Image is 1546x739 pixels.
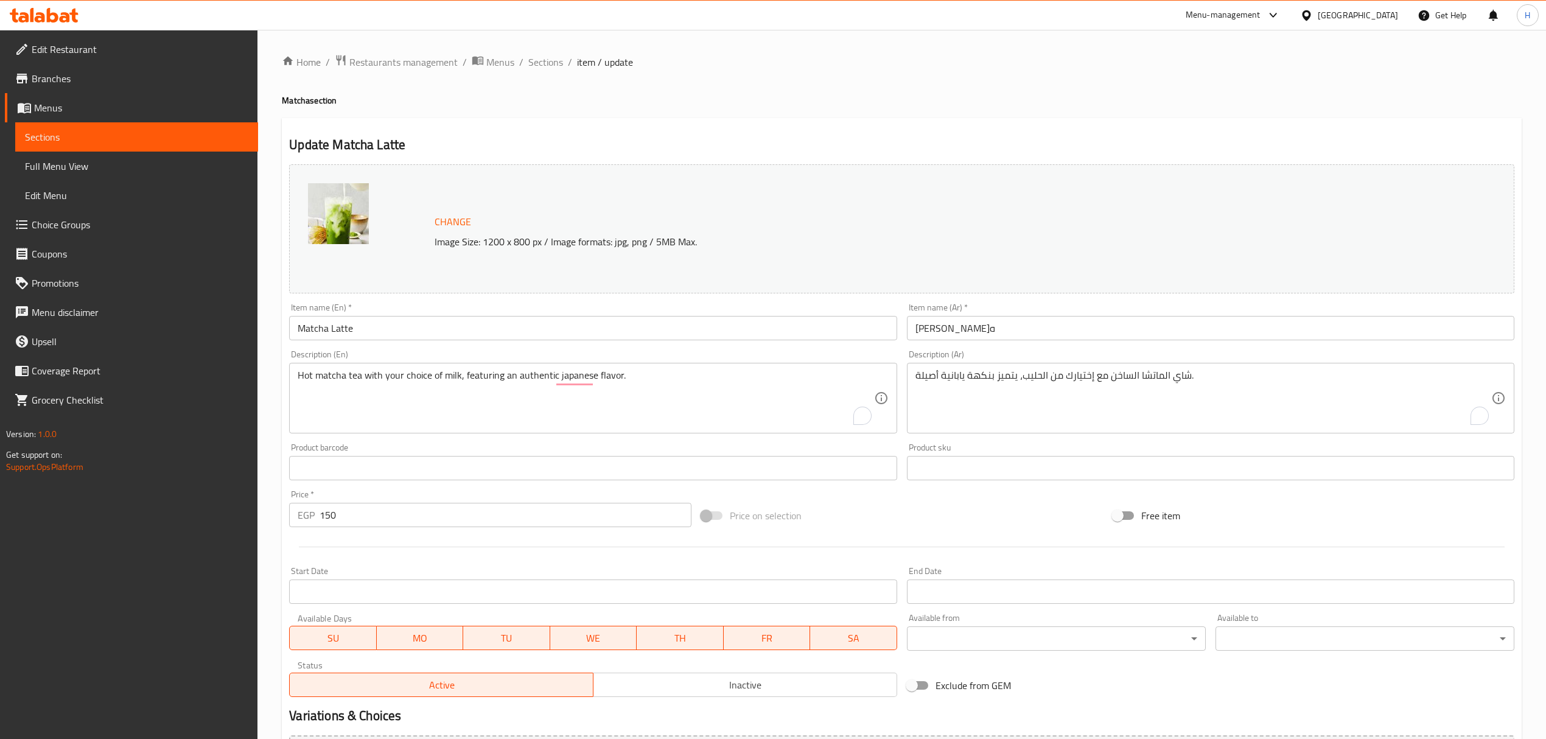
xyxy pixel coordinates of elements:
[810,626,897,650] button: SA
[815,629,892,647] span: SA
[5,268,258,298] a: Promotions
[25,188,248,203] span: Edit Menu
[907,456,1514,480] input: Please enter product sku
[915,369,1491,427] textarea: To enrich screen reader interactions, please activate Accessibility in Grammarly extension settings
[32,363,248,378] span: Coverage Report
[1318,9,1398,22] div: [GEOGRAPHIC_DATA]
[1186,8,1261,23] div: Menu-management
[5,356,258,385] a: Coverage Report
[32,276,248,290] span: Promotions
[577,55,633,69] span: item / update
[289,707,1514,725] h2: Variations & Choices
[308,183,369,244] img: Matcha_Latte638877391944544936.jpg
[550,626,637,650] button: WE
[320,503,691,527] input: Please enter price
[326,55,330,69] li: /
[593,673,897,697] button: Inactive
[289,626,376,650] button: SU
[519,55,523,69] li: /
[298,369,873,427] textarea: To enrich screen reader interactions, please activate Accessibility in Grammarly extension settings
[289,316,897,340] input: Enter name En
[5,64,258,93] a: Branches
[463,55,467,69] li: /
[32,217,248,232] span: Choice Groups
[15,122,258,152] a: Sections
[32,334,248,349] span: Upsell
[282,54,1522,70] nav: breadcrumb
[907,316,1514,340] input: Enter name Ar
[349,55,458,69] span: Restaurants management
[15,152,258,181] a: Full Menu View
[5,239,258,268] a: Coupons
[32,247,248,261] span: Coupons
[1215,626,1514,651] div: ​
[5,327,258,356] a: Upsell
[5,35,258,64] a: Edit Restaurant
[6,447,62,463] span: Get support on:
[724,626,811,650] button: FR
[295,676,589,694] span: Active
[5,93,258,122] a: Menus
[38,426,57,442] span: 1.0.0
[382,629,459,647] span: MO
[730,508,802,523] span: Price on selection
[282,55,321,69] a: Home
[32,42,248,57] span: Edit Restaurant
[907,626,1206,651] div: ​
[6,459,83,475] a: Support.OpsPlatform
[289,136,1514,154] h2: Update Matcha Latte
[435,213,471,231] span: Change
[729,629,806,647] span: FR
[377,626,464,650] button: MO
[472,54,514,70] a: Menus
[282,94,1522,107] h4: Matcha section
[5,210,258,239] a: Choice Groups
[25,130,248,144] span: Sections
[289,456,897,480] input: Please enter product barcode
[5,385,258,415] a: Grocery Checklist
[468,629,545,647] span: TU
[34,100,248,115] span: Menus
[430,209,476,234] button: Change
[936,678,1011,693] span: Exclude from GEM
[289,673,593,697] button: Active
[642,629,719,647] span: TH
[637,626,724,650] button: TH
[32,305,248,320] span: Menu disclaimer
[32,393,248,407] span: Grocery Checklist
[1525,9,1530,22] span: H
[15,181,258,210] a: Edit Menu
[32,71,248,86] span: Branches
[1141,508,1180,523] span: Free item
[335,54,458,70] a: Restaurants management
[430,234,1320,249] p: Image Size: 1200 x 800 px / Image formats: jpg, png / 5MB Max.
[568,55,572,69] li: /
[486,55,514,69] span: Menus
[295,629,371,647] span: SU
[298,508,315,522] p: EGP
[6,426,36,442] span: Version:
[555,629,632,647] span: WE
[5,298,258,327] a: Menu disclaimer
[463,626,550,650] button: TU
[528,55,563,69] a: Sections
[598,676,892,694] span: Inactive
[25,159,248,173] span: Full Menu View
